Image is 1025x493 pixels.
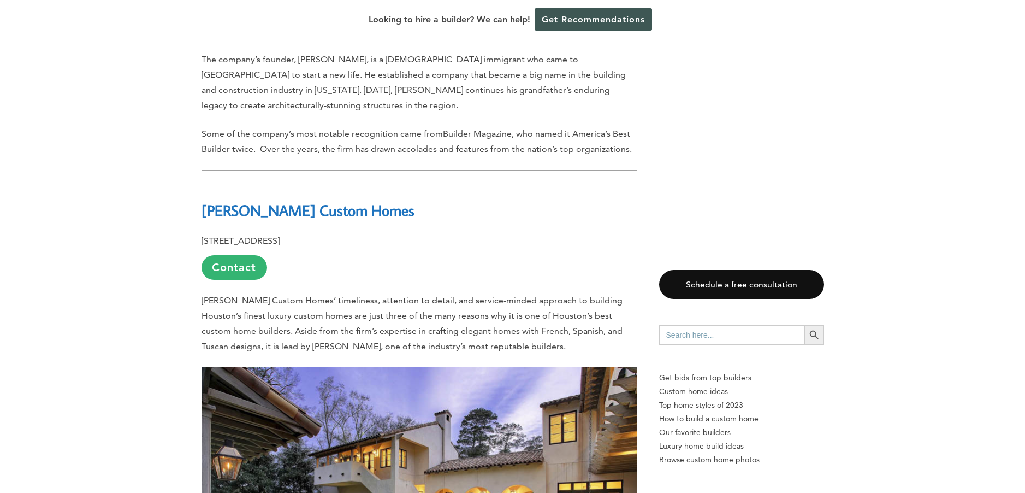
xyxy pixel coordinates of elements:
a: Schedule a free consultation [659,270,824,299]
b: [STREET_ADDRESS] [202,236,280,246]
p: Get bids from top builders [659,371,824,385]
a: Get Recommendations [535,8,652,31]
a: Our favorite builders [659,426,824,439]
span: The company’s founder, [PERSON_NAME], is a [DEMOGRAPHIC_DATA] immigrant who came to [GEOGRAPHIC_D... [202,54,626,110]
a: Custom home ideas [659,385,824,398]
svg: Search [808,329,820,341]
input: Search here... [659,325,804,345]
a: Top home styles of 2023 [659,398,824,412]
span: [PERSON_NAME] Custom Homes’ timeliness, attention to detail, and service-minded approach to build... [202,295,623,351]
b: [PERSON_NAME] Custom Homes [202,201,414,220]
span: Some of the company’s most notable recognition came from [202,128,443,139]
a: Contact [202,255,267,280]
span: Builder Magazine [443,128,512,139]
a: Browse custom home photos [659,453,824,467]
a: How to build a custom home [659,412,824,426]
a: Luxury home build ideas [659,439,824,453]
